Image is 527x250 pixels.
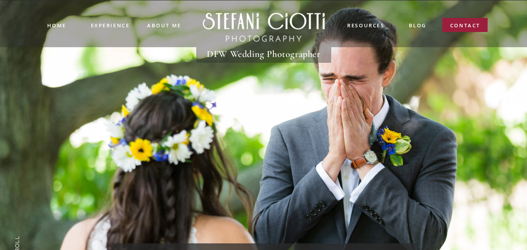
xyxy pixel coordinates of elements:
a: ABOUT ME [147,21,182,28]
a: Home [47,21,66,29]
a: blog [409,21,426,30]
a: resources [347,21,385,30]
a: contact [450,21,481,33]
h1: DFW Wedding Photographer [199,48,328,61]
a: experience [91,21,130,28]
